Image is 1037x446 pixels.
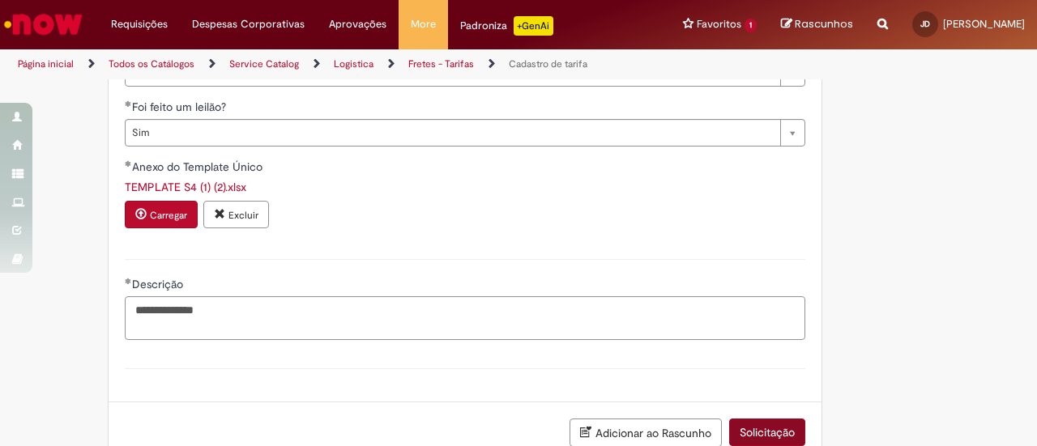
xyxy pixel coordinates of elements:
span: Requisições [111,16,168,32]
span: Sim [132,120,772,146]
span: 1 [745,19,757,32]
span: Obrigatório Preenchido [125,160,132,167]
button: Solicitação [729,418,805,446]
textarea: Descrição [125,296,805,339]
span: Obrigatório Preenchido [125,278,132,284]
div: Padroniza [460,16,553,36]
small: Excluir [228,209,258,222]
span: Rascunhos [795,16,853,32]
ul: Trilhas de página [12,49,679,79]
small: Carregar [150,209,187,222]
a: Rascunhos [781,17,853,32]
img: ServiceNow [2,8,85,40]
a: Cadastro de tarifa [509,57,587,70]
span: Despesas Corporativas [192,16,305,32]
span: Foi feito um leilão? [132,100,229,114]
a: Todos os Catálogos [109,57,194,70]
span: Aprovações [329,16,386,32]
a: Download de TEMPLATE S4 (1) (2).xlsx [125,180,246,194]
span: JD [920,19,930,29]
button: Excluir anexo TEMPLATE S4 (1) (2).xlsx [203,201,269,228]
span: Obrigatório Preenchido [125,100,132,107]
span: Anexo do Template Único [132,159,266,174]
span: Favoritos [697,16,741,32]
span: More [411,16,436,32]
a: Fretes - Tarifas [408,57,474,70]
span: [PERSON_NAME] [943,17,1025,31]
a: Página inicial [18,57,74,70]
p: +GenAi [514,16,553,36]
button: Carregar anexo de Anexo do Template Único Required [125,201,198,228]
a: Service Catalog [229,57,299,70]
a: Logistica [334,57,373,70]
span: Descrição [132,277,186,291]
